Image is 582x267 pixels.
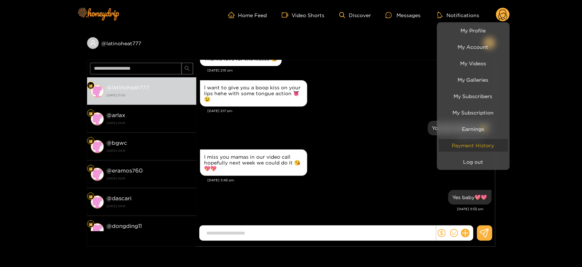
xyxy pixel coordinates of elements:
a: Payment History [439,139,508,152]
a: My Galleries [439,73,508,86]
a: My Account [439,40,508,53]
a: Earnings [439,123,508,135]
button: Log out [439,155,508,168]
a: My Subscribers [439,90,508,102]
a: My Videos [439,57,508,70]
a: My Profile [439,24,508,37]
a: My Subscription [439,106,508,119]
